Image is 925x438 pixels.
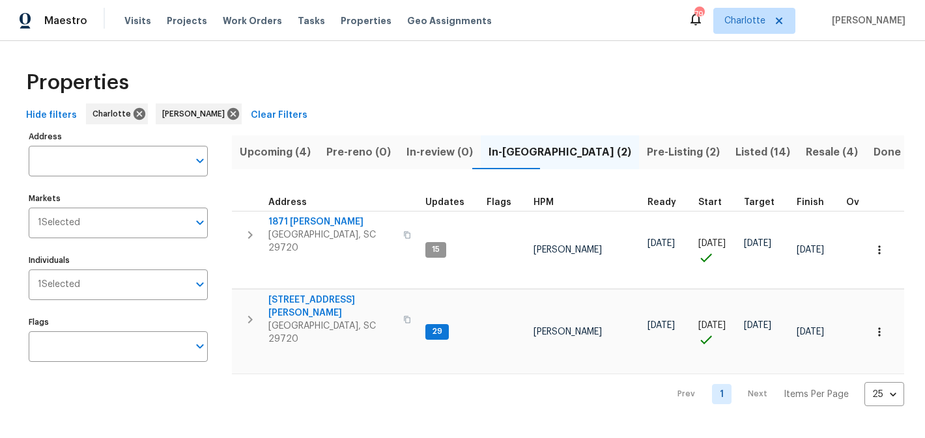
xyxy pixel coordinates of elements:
[534,198,554,207] span: HPM
[26,107,77,124] span: Hide filters
[86,103,148,124] div: Charlotte
[38,279,80,290] span: 1 Selected
[427,326,448,337] span: 29
[162,107,230,120] span: [PERSON_NAME]
[246,103,313,128] button: Clear Filters
[647,198,676,207] span: Ready
[251,107,307,124] span: Clear Filters
[698,239,726,248] span: [DATE]
[534,245,602,254] span: [PERSON_NAME]
[191,213,209,232] button: Open
[694,8,704,21] div: 79
[425,198,464,207] span: Updates
[240,143,311,161] span: Upcoming (4)
[167,14,207,27] span: Projects
[427,244,445,255] span: 15
[268,198,307,207] span: Address
[846,198,880,207] span: Overall
[191,337,209,355] button: Open
[693,290,739,374] td: Project started on time
[26,76,129,89] span: Properties
[268,228,395,254] span: [GEOGRAPHIC_DATA], SC 29720
[191,275,209,294] button: Open
[647,143,720,161] span: Pre-Listing (2)
[44,14,87,27] span: Maestro
[846,198,892,207] div: Days past target finish date
[806,143,858,161] span: Resale (4)
[784,388,849,401] p: Items Per Page
[326,143,391,161] span: Pre-reno (0)
[647,239,675,248] span: [DATE]
[268,215,395,228] span: 1871 [PERSON_NAME]
[864,377,904,411] div: 25
[268,320,395,346] span: [GEOGRAPHIC_DATA], SC 29720
[268,294,395,320] span: [STREET_ADDRESS][PERSON_NAME]
[724,14,765,27] span: Charlotte
[38,217,80,228] span: 1 Selected
[407,14,492,27] span: Geo Assignments
[744,198,775,207] span: Target
[744,239,771,248] span: [DATE]
[487,198,511,207] span: Flags
[92,107,136,120] span: Charlotte
[735,143,790,161] span: Listed (14)
[298,16,325,25] span: Tasks
[665,382,904,406] nav: Pagination Navigation
[744,198,786,207] div: Target renovation project end date
[698,321,726,330] span: [DATE]
[534,327,602,336] span: [PERSON_NAME]
[223,14,282,27] span: Work Orders
[21,103,82,128] button: Hide filters
[797,245,824,254] span: [DATE]
[797,198,824,207] span: Finish
[698,198,733,207] div: Actual renovation start date
[124,14,151,27] span: Visits
[797,327,824,336] span: [DATE]
[29,256,208,264] label: Individuals
[647,321,675,330] span: [DATE]
[712,384,732,404] a: Goto page 1
[406,143,473,161] span: In-review (0)
[797,198,836,207] div: Projected renovation finish date
[29,133,208,141] label: Address
[191,152,209,170] button: Open
[647,198,688,207] div: Earliest renovation start date (first business day after COE or Checkout)
[29,195,208,202] label: Markets
[698,198,722,207] span: Start
[693,211,739,289] td: Project started on time
[341,14,391,27] span: Properties
[489,143,631,161] span: In-[GEOGRAPHIC_DATA] (2)
[827,14,905,27] span: [PERSON_NAME]
[29,318,208,326] label: Flags
[744,321,771,330] span: [DATE]
[156,103,242,124] div: [PERSON_NAME]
